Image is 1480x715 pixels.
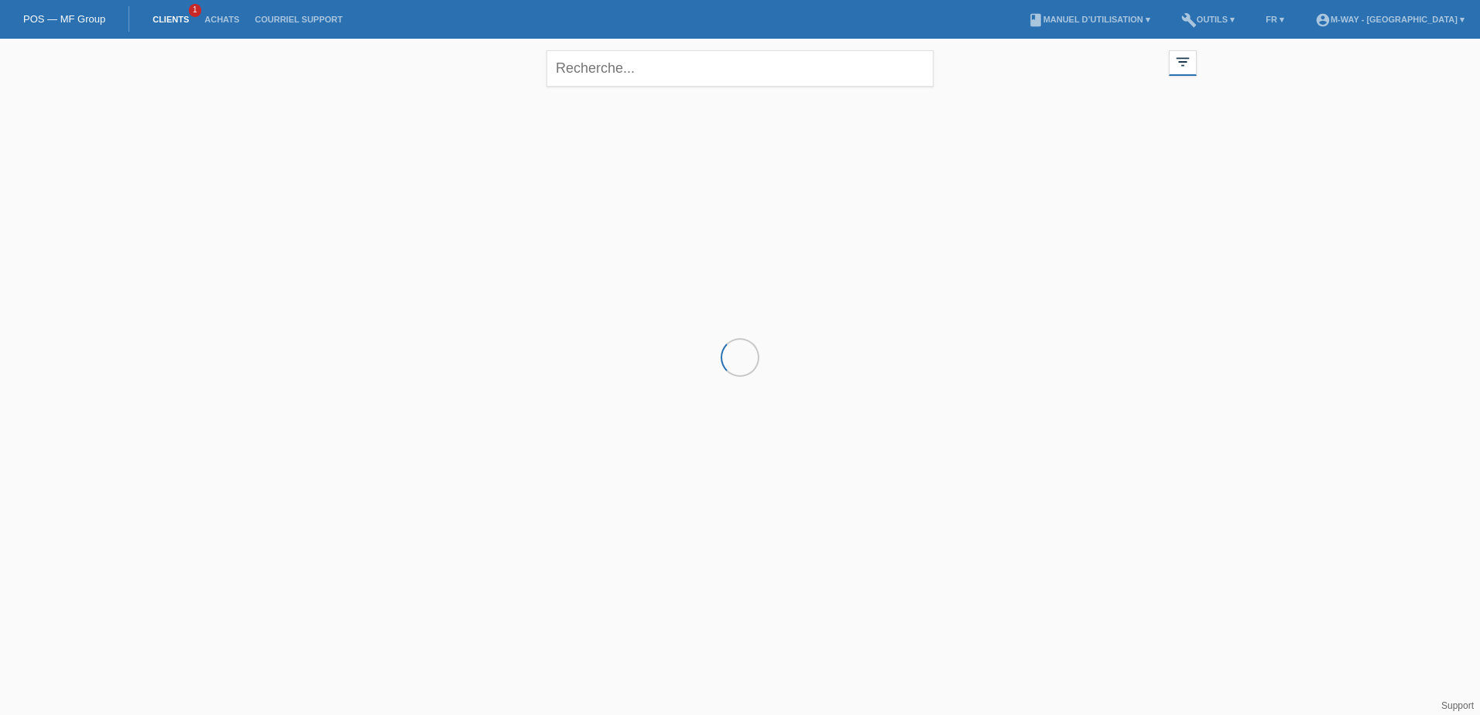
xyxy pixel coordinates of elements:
[1307,15,1472,24] a: account_circlem-way - [GEOGRAPHIC_DATA] ▾
[1258,15,1292,24] a: FR ▾
[1174,53,1191,70] i: filter_list
[197,15,247,24] a: Achats
[1020,15,1158,24] a: bookManuel d’utilisation ▾
[189,4,201,17] span: 1
[1028,12,1043,28] i: book
[247,15,350,24] a: Courriel Support
[1441,700,1474,711] a: Support
[1181,12,1197,28] i: build
[145,15,197,24] a: Clients
[1173,15,1242,24] a: buildOutils ▾
[1315,12,1331,28] i: account_circle
[546,50,934,87] input: Recherche...
[23,13,105,25] a: POS — MF Group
